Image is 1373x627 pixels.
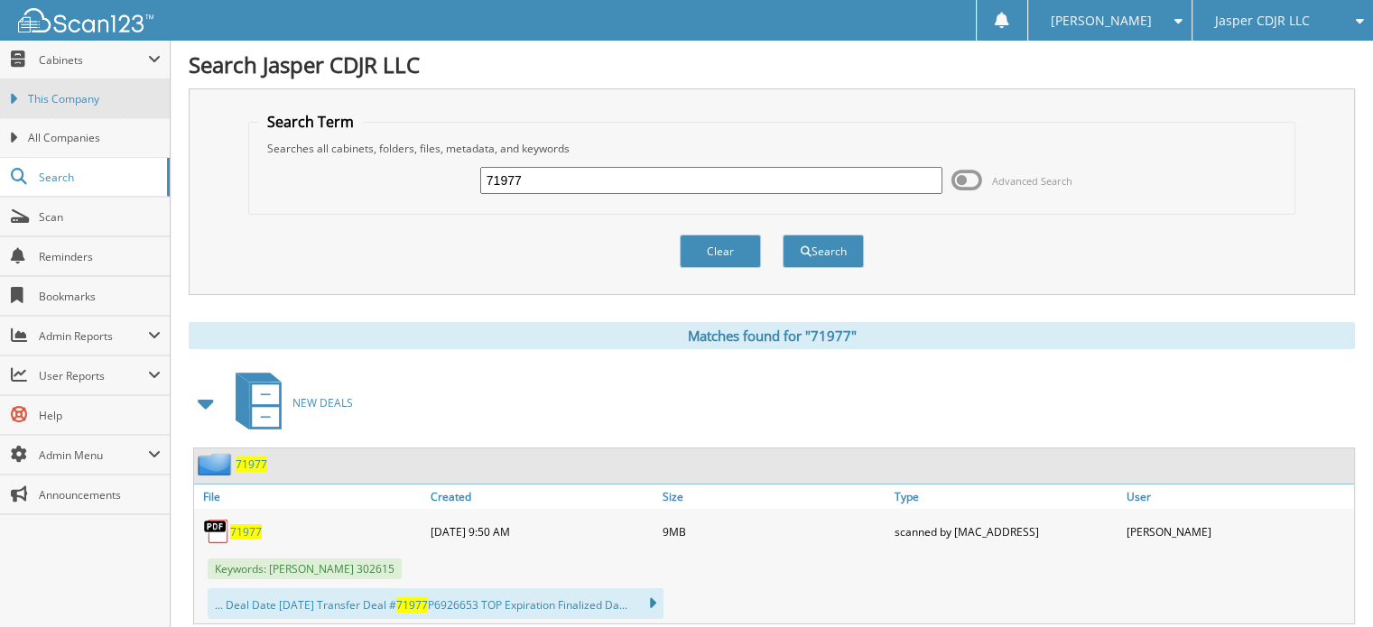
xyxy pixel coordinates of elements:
span: Cabinets [39,52,148,68]
span: NEW DEALS [292,395,353,410]
a: 71977 [236,456,267,472]
span: All Companies [28,130,161,146]
span: Admin Menu [39,447,148,463]
span: Help [39,408,161,423]
span: 71977 [396,597,428,613]
span: Scan [39,209,161,225]
div: Searches all cabinets, folders, files, metadata, and keywords [258,141,1286,156]
img: folder2.png [198,453,236,475]
a: File [194,484,426,509]
span: Keywords: [PERSON_NAME] 302615 [208,558,402,579]
span: Reminders [39,249,161,264]
div: scanned by [MAC_ADDRESS] [890,513,1122,549]
span: Announcements [39,487,161,503]
a: User [1122,484,1354,509]
div: 9MB [658,513,890,549]
span: User Reports [39,368,148,383]
span: This Company [28,91,161,107]
a: Created [426,484,658,509]
a: Size [658,484,890,509]
span: Jasper CDJR LLC [1215,15,1310,26]
img: PDF.png [203,518,230,545]
h1: Search Jasper CDJR LLC [189,50,1355,79]
span: Admin Reports [39,328,148,344]
button: Search [783,235,864,268]
span: Search [39,170,158,185]
button: Clear [680,235,761,268]
span: Bookmarks [39,289,161,304]
span: Advanced Search [992,174,1072,188]
div: [DATE] 9:50 AM [426,513,658,549]
div: Matches found for "71977" [189,322,1355,349]
a: NEW DEALS [225,367,353,438]
legend: Search Term [258,112,363,132]
span: [PERSON_NAME] [1051,15,1152,26]
img: scan123-logo-white.svg [18,8,153,32]
div: [PERSON_NAME] [1122,513,1354,549]
iframe: Chat Widget [1283,540,1373,627]
a: Type [890,484,1122,509]
a: 71977 [230,524,262,539]
div: ... Deal Date [DATE] Transfer Deal # P6926653 TOP Expiration Finalized Da... [208,588,663,619]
